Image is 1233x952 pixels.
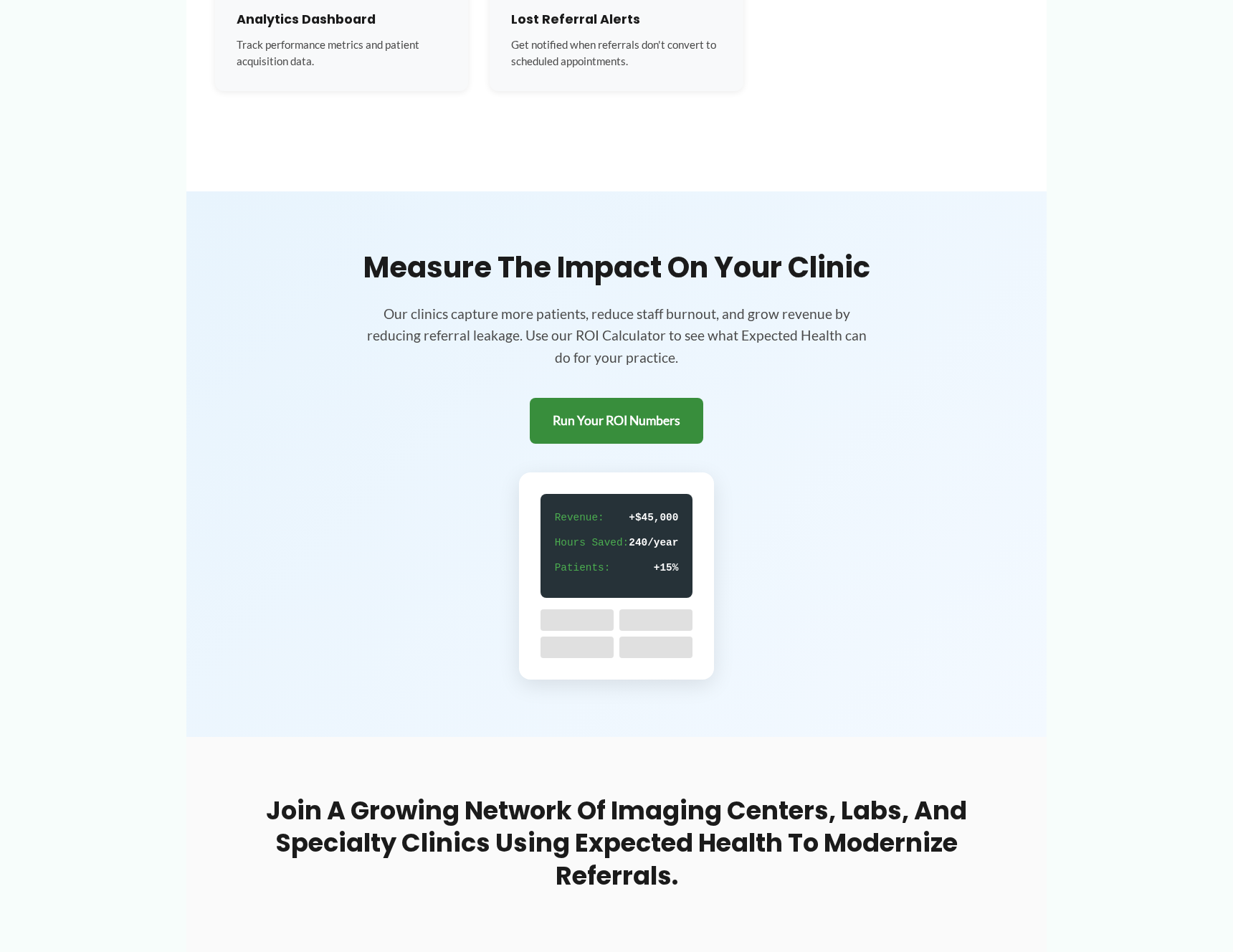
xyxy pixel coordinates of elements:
[237,37,447,70] p: Track performance metrics and patient acquisition data.
[654,558,679,578] span: +15%
[258,249,975,286] h2: Measure the impact on your clinic
[511,37,721,70] p: Get notified when referrals don't convert to scheduled appointments.
[530,398,703,444] a: Run Your ROI Numbers
[629,533,678,553] span: 240/year
[555,558,679,578] div: Patients:
[555,533,679,553] div: Hours Saved:
[555,508,679,528] div: Revenue:
[511,11,721,28] h4: Lost Referral Alerts
[258,794,975,892] h2: Join a growing network of imaging centers, labs, and specialty clinics using Expected Health to m...
[366,303,867,369] p: Our clinics capture more patients, reduce staff burnout, and grow revenue by reducing referral le...
[237,11,447,28] h4: Analytics Dashboard
[629,508,678,528] span: +$45,000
